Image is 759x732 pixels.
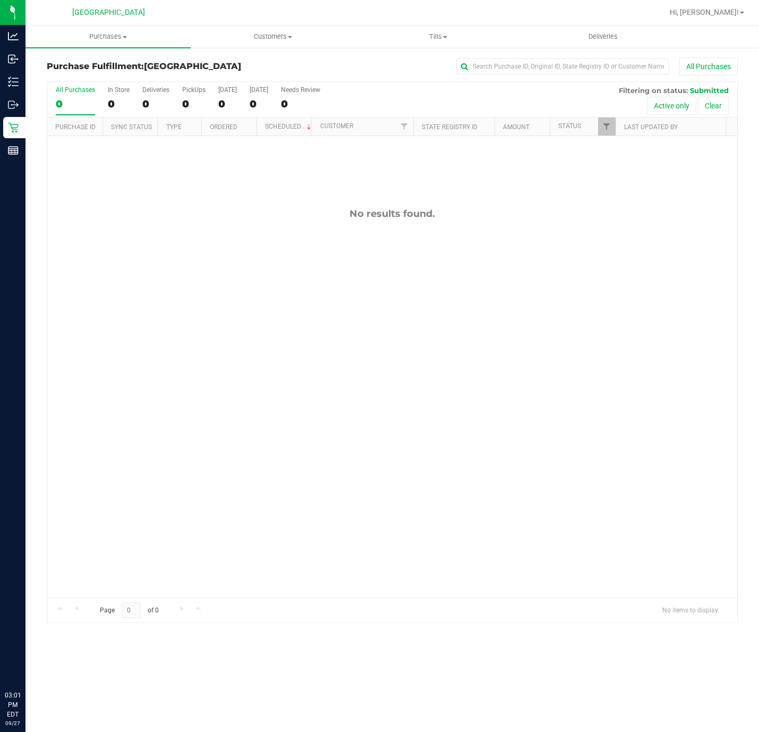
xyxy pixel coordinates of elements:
[619,86,688,95] span: Filtering on status:
[8,77,19,87] inline-svg: Inventory
[182,86,206,94] div: PickUps
[108,98,130,110] div: 0
[191,26,356,48] a: Customers
[320,122,353,130] a: Customer
[11,647,42,679] iframe: Resource center
[654,602,727,618] span: No items to display
[8,54,19,64] inline-svg: Inbound
[56,98,95,110] div: 0
[265,123,313,130] a: Scheduled
[55,123,96,131] a: Purchase ID
[210,123,237,131] a: Ordered
[690,86,729,95] span: Submitted
[182,98,206,110] div: 0
[250,86,268,94] div: [DATE]
[5,719,21,727] p: 09/27
[356,32,520,41] span: Tills
[670,8,739,16] span: Hi, [PERSON_NAME]!
[647,97,696,115] button: Active only
[396,117,413,136] a: Filter
[56,86,95,94] div: All Purchases
[72,8,145,17] span: [GEOGRAPHIC_DATA]
[355,26,521,48] a: Tills
[598,117,616,136] a: Filter
[422,123,477,131] a: State Registry ID
[281,86,320,94] div: Needs Review
[142,86,169,94] div: Deliveries
[281,98,320,110] div: 0
[144,61,241,71] span: [GEOGRAPHIC_DATA]
[47,62,277,71] h3: Purchase Fulfillment:
[574,32,632,41] span: Deliveries
[25,32,191,41] span: Purchases
[456,58,669,74] input: Search Purchase ID, Original ID, State Registry ID or Customer Name...
[679,57,738,75] button: All Purchases
[25,26,191,48] a: Purchases
[142,98,169,110] div: 0
[8,122,19,133] inline-svg: Retail
[8,145,19,156] inline-svg: Reports
[218,86,237,94] div: [DATE]
[521,26,686,48] a: Deliveries
[166,123,182,131] a: Type
[191,32,355,41] span: Customers
[111,123,152,131] a: Sync Status
[8,99,19,110] inline-svg: Outbound
[8,31,19,41] inline-svg: Analytics
[698,97,729,115] button: Clear
[218,98,237,110] div: 0
[5,691,21,719] p: 03:01 PM EDT
[108,86,130,94] div: In Store
[250,98,268,110] div: 0
[503,123,530,131] a: Amount
[624,123,678,131] a: Last Updated By
[91,602,167,619] span: Page of 0
[47,208,737,220] div: No results found.
[558,122,581,130] a: Status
